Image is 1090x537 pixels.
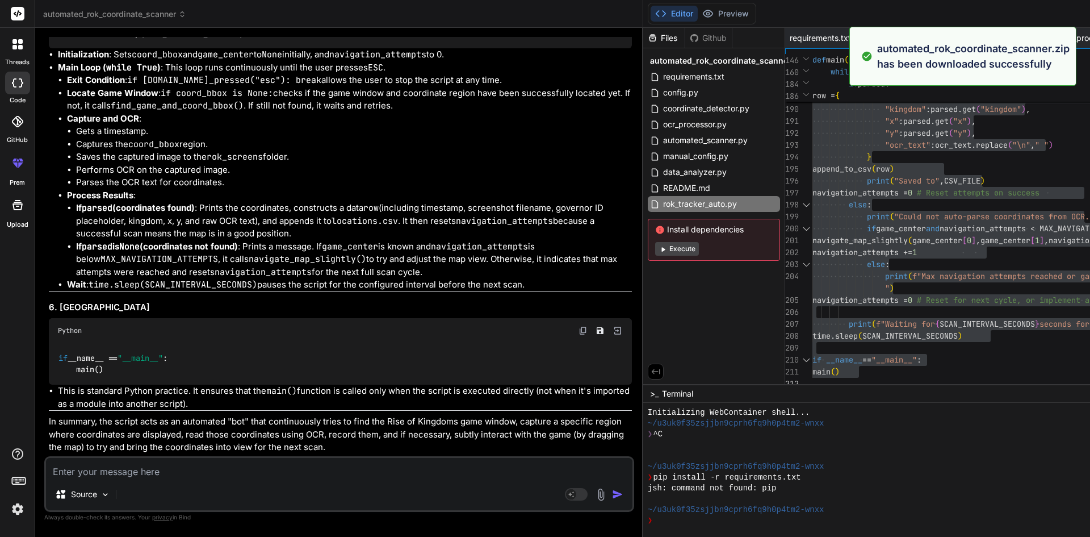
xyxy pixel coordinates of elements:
[949,116,953,126] span: (
[67,113,632,189] li: :
[890,176,894,186] span: (
[980,176,985,186] span: )
[67,190,133,201] strong: Process Results
[877,41,1070,72] p: automated_rok_coordinate_scanner.zip has been downloaded successfully
[71,489,97,500] p: Source
[849,78,858,89] span: if
[812,188,908,198] span: navigation_attempts =
[912,235,962,245] span: game_center
[662,118,728,131] span: ocr_processor.py
[826,55,844,65] span: main
[885,259,890,269] span: :
[826,355,862,365] span: __name__
[650,55,791,66] span: automated_rok_coordinate_scanner
[908,188,912,198] span: 0
[831,367,835,377] span: (
[76,164,632,177] li: Performs OCR on the captured image.
[44,512,634,523] p: Always double-check its answers. Your in Bind
[249,253,366,265] code: navigate_map_slightly()
[578,326,588,335] img: copy
[971,235,976,245] span: ]
[7,135,28,145] label: GitHub
[785,139,798,151] div: 193
[799,199,814,211] div: Click to collapse the range.
[118,353,163,363] span: "__main__"
[940,319,1035,329] span: SCAN_INTERVAL_SECONDS
[1030,235,1035,245] span: [
[849,199,867,210] span: else
[1049,140,1053,150] span: )
[785,163,798,175] div: 195
[67,189,632,279] li: :
[785,211,798,223] div: 199
[643,32,685,44] div: Files
[332,215,398,227] code: locations.csv
[685,32,732,44] div: Github
[862,331,958,341] span: SCAN_INTERVAL_SECONDS
[58,326,82,335] span: Python
[662,134,749,147] span: automated_scanner.py
[8,499,27,519] img: settings
[100,253,218,265] code: MAX_NAVIGATION_ATTEMPTS
[785,127,798,139] div: 192
[653,429,663,440] span: ^C
[662,149,730,163] span: manual_config.py
[908,271,912,281] span: (
[322,241,378,252] code: game_center
[785,115,798,127] div: 191
[899,116,903,126] span: :
[161,88,273,99] code: if coord_bbox is None:
[949,128,953,138] span: (
[885,283,890,293] span: "
[835,367,840,377] span: )
[67,113,139,124] strong: Capture and OCR
[662,197,738,211] span: rok_tracker_auto.py
[58,49,109,60] strong: Initialization
[67,278,632,292] li: : pauses the script for the configured interval before the next scan.
[132,49,183,60] code: coord_bbox
[885,140,930,150] span: "ocr_text"
[152,514,173,521] span: privacy
[785,366,798,378] div: 211
[799,354,814,366] div: Click to collapse the range.
[76,125,632,138] li: Gets a timestamp.
[592,323,608,339] button: Save file
[876,164,890,174] span: row
[912,247,917,257] span: 1
[111,100,244,111] code: find_game_and_coord_bbox()
[908,235,912,245] span: (
[368,62,383,73] code: ESC
[76,240,632,279] li: : Prints a message. If is known and is below , it calls to try and adjust the map view. Otherwise...
[67,88,158,98] strong: Locate Game Window
[926,223,940,234] span: and
[43,9,186,20] span: automated_rok_coordinate_scanner
[58,385,632,410] li: This is standard Python practice. It ensures that the function is called only when the script is ...
[812,367,831,377] span: main
[128,139,179,150] code: coord_bbox
[655,242,699,256] button: Execute
[1035,140,1049,150] span: " "
[862,355,871,365] span: ==
[812,247,912,257] span: navigation_attempts +=
[976,104,980,114] span: (
[861,41,873,72] img: alert
[49,415,632,454] p: In summary, the script acts as an automated "bot" that continuously tries to find the Rise of Kin...
[266,385,297,397] code: main()
[812,331,858,341] span: time.sleep
[456,215,553,227] code: navigation_attempts
[903,128,949,138] span: parsed.get
[613,326,623,336] img: Open in Browser
[785,199,798,211] div: 198
[662,86,699,99] span: config.py
[812,235,908,245] span: navigate_map_slightly
[785,306,798,318] div: 206
[958,331,962,341] span: )
[812,295,908,305] span: navigation_attempts =
[76,151,632,164] li: Saves the captured image to the folder.
[785,270,798,282] div: 204
[82,202,112,214] code: parsed
[785,55,798,66] span: 146
[363,202,379,214] code: row
[885,116,899,126] span: "x"
[849,55,853,65] span: )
